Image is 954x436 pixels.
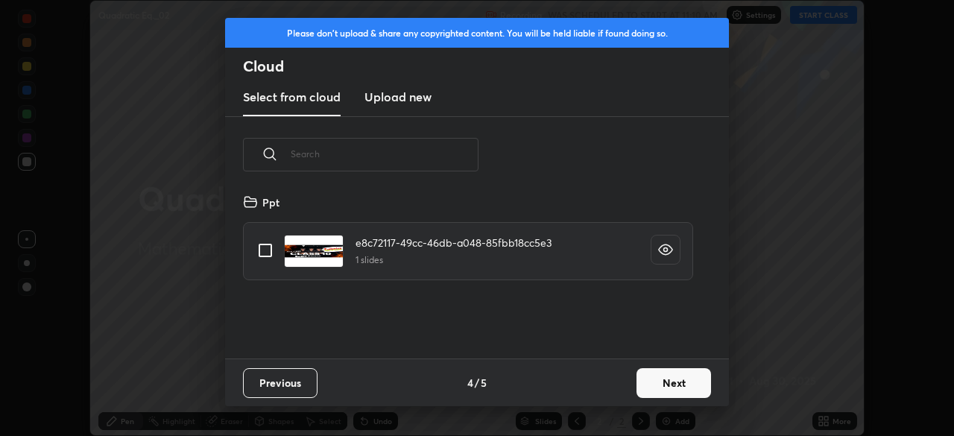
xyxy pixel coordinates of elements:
[467,375,473,391] h4: 4
[636,368,711,398] button: Next
[243,368,318,398] button: Previous
[243,88,341,106] h3: Select from cloud
[475,375,479,391] h4: /
[364,88,432,106] h3: Upload new
[225,189,711,358] div: grid
[262,195,279,210] h4: Ppt
[481,375,487,391] h4: 5
[243,57,729,76] h2: Cloud
[291,122,478,186] input: Search
[356,235,552,250] h4: e8c72117-49cc-46db-a048-85fbb18cc5e3
[356,253,552,267] h5: 1 slides
[284,235,344,268] img: 17073051227H2QI6.pdf
[225,18,729,48] div: Please don't upload & share any copyrighted content. You will be held liable if found doing so.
